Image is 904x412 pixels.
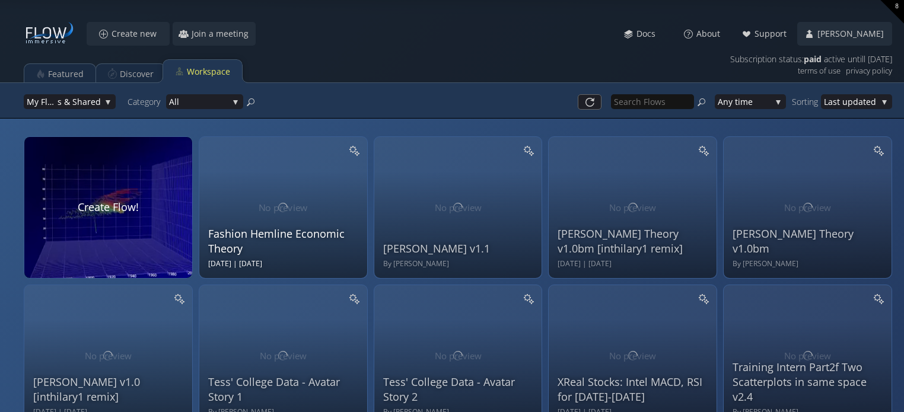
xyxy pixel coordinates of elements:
[824,94,833,109] span: La
[383,241,536,256] div: [PERSON_NAME] v1.1
[558,259,711,269] div: [DATE] | [DATE]
[817,28,891,40] span: [PERSON_NAME]
[191,28,256,40] span: Join a meeting
[187,60,230,83] div: Workspace
[383,375,536,404] div: Tess' College Data - Avatar Story 2
[383,259,536,269] div: By [PERSON_NAME]
[111,28,164,40] span: Create new
[718,94,740,109] span: Any ti
[733,226,886,256] div: [PERSON_NAME] Theory v1.0bm
[33,375,186,404] div: [PERSON_NAME] v1.0 [inthilary1 remix]
[636,28,663,40] span: Docs
[58,94,101,109] span: s & Shared
[740,94,771,109] span: me
[733,259,886,269] div: By [PERSON_NAME]
[48,63,84,85] div: Featured
[169,94,228,109] span: All
[208,259,361,269] div: [DATE] | [DATE]
[208,226,361,256] div: Fashion Hemline Economic Theory
[733,360,886,405] div: Training Intern Part2f Two Scatterplots in same space v2.4
[611,94,694,109] input: Search Flows
[754,28,794,40] span: Support
[128,94,166,109] div: Category
[792,94,821,109] div: Sorting
[798,63,841,78] a: terms of use
[208,375,361,404] div: Tess' College Data - Avatar Story 1
[558,226,711,256] div: [PERSON_NAME] Theory v1.0bm [inthilary1 remix]
[696,28,727,40] span: About
[27,94,58,109] span: My Flow
[558,375,711,404] div: XReal Stocks: Intel MACD, RSI for [DATE]-[DATE]
[833,94,877,109] span: st updated
[846,63,892,78] a: privacy policy
[120,63,154,85] div: Discover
